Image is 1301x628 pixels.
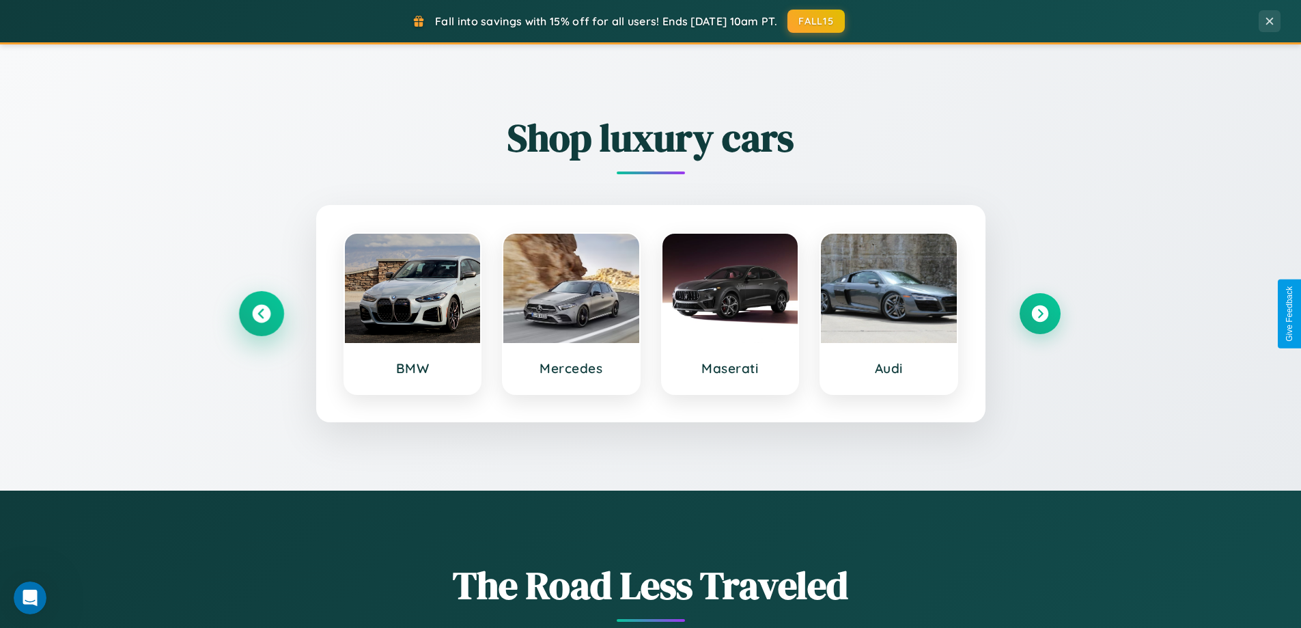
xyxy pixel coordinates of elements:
[787,10,845,33] button: FALL15
[359,360,467,377] h3: BMW
[241,559,1061,612] h1: The Road Less Traveled
[676,360,785,377] h3: Maserati
[241,111,1061,164] h2: Shop luxury cars
[14,582,46,614] iframe: Intercom live chat
[517,360,626,377] h3: Mercedes
[835,360,943,377] h3: Audi
[1285,286,1294,342] div: Give Feedback
[435,14,777,28] span: Fall into savings with 15% off for all users! Ends [DATE] 10am PT.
